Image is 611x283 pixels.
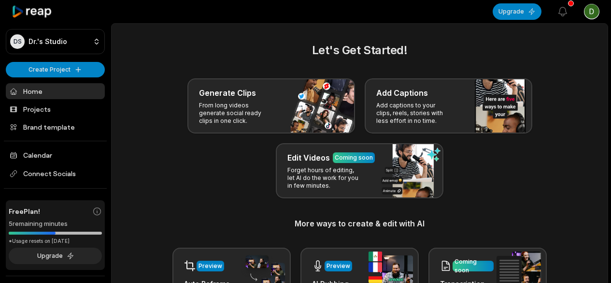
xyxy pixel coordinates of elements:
[376,102,451,125] p: Add captions to your clips, reels, stories with less effort in no time.
[455,257,492,275] div: Coming soon
[493,3,541,20] button: Upgrade
[123,218,596,229] h3: More ways to create & edit with AI
[28,37,67,46] p: Dr.'s Studio
[199,102,274,125] p: From long videos generate social ready clips in one click.
[6,147,105,163] a: Calendar
[9,238,102,245] div: *Usage resets on [DATE]
[9,206,40,216] span: Free Plan!
[9,248,102,264] button: Upgrade
[287,152,330,164] h3: Edit Videos
[376,87,428,99] h3: Add Captions
[6,101,105,117] a: Projects
[6,62,105,77] button: Create Project
[335,153,373,162] div: Coming soon
[6,119,105,135] a: Brand template
[9,219,102,229] div: 5 remaining minutes
[199,87,256,99] h3: Generate Clips
[123,42,596,59] h2: Let's Get Started!
[10,34,25,49] div: DS
[287,166,362,190] p: Forget hours of editing, let AI do the work for you in few minutes.
[199,262,222,270] div: Preview
[327,262,350,270] div: Preview
[6,83,105,99] a: Home
[6,165,105,182] span: Connect Socials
